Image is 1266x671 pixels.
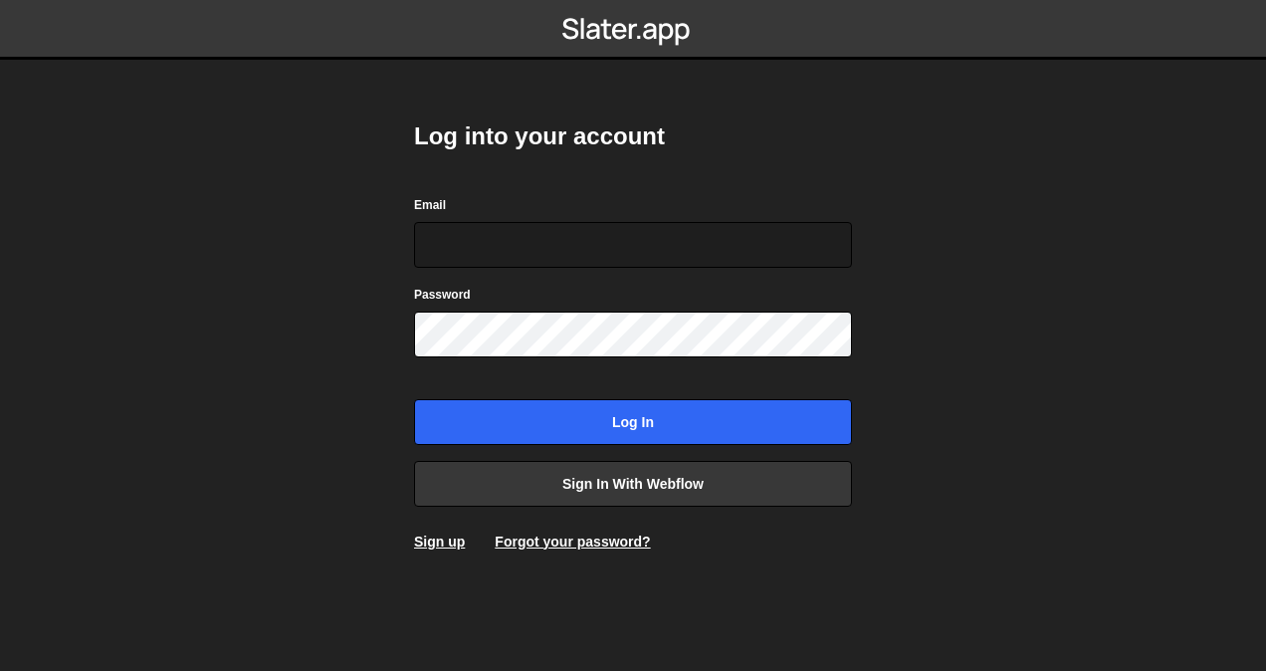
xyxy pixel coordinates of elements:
label: Email [414,195,446,215]
label: Password [414,285,471,305]
a: Sign in with Webflow [414,461,852,507]
input: Log in [414,399,852,445]
a: Forgot your password? [495,534,650,550]
a: Sign up [414,534,465,550]
h2: Log into your account [414,120,852,152]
